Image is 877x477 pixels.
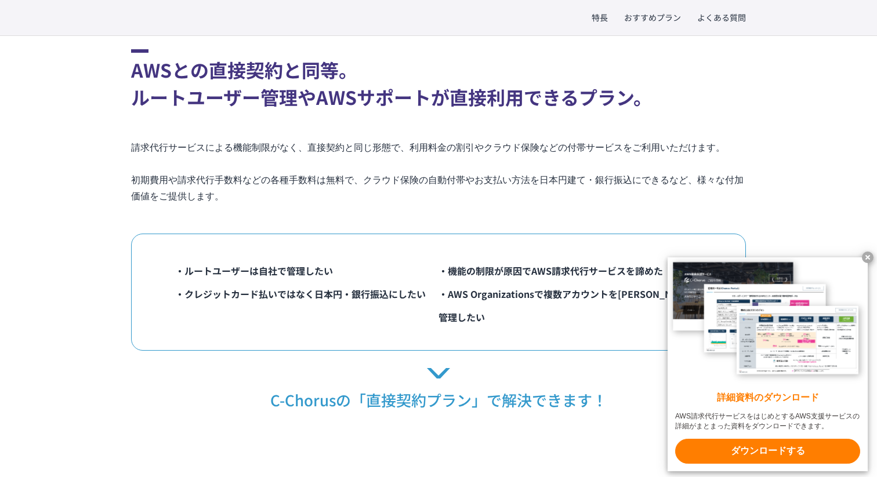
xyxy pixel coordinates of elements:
p: C-Chorusの「直接契約プラン」で解決できます！ [131,368,746,410]
li: ・クレジットカード払いではなく 日本円・銀行振込にしたい [175,282,439,329]
p: 請求代行サービスによる機能制限がなく、直接契約と同じ形態で、利用料金の割引やクラウド保険などの付帯サービスをご利用いただけます。 [131,140,746,156]
li: ・機能の制限が原因で AWS請求代行サービスを諦めた [438,259,702,282]
li: ・AWS Organizationsで 複数アカウントを[PERSON_NAME]管理したい [438,282,702,329]
x-t: AWS請求代行サービスをはじめとするAWS支援サービスの詳細がまとまった資料をダウンロードできます。 [675,412,860,431]
p: 初期費用や請求代行手数料などの各種手数料は無料で、クラウド保険の自動付帯やお支払い方法を日本円建て・銀行振込にできるなど、様々な付加価値をご提供します。 [131,172,746,205]
h2: AWSとの直接契約と同等。 ルートユーザー管理やAWSサポートが直接利用できるプラン。 [131,49,746,111]
a: 特長 [592,12,608,24]
a: 詳細資料のダウンロード AWS請求代行サービスをはじめとするAWS支援サービスの詳細がまとまった資料をダウンロードできます。 ダウンロードする [668,257,868,471]
x-t: 詳細資料のダウンロード [675,391,860,405]
a: おすすめプラン [624,12,681,24]
x-t: ダウンロードする [675,439,860,464]
a: よくある質問 [697,12,746,24]
li: ・ルートユーザーは自社で管理したい [175,259,439,282]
